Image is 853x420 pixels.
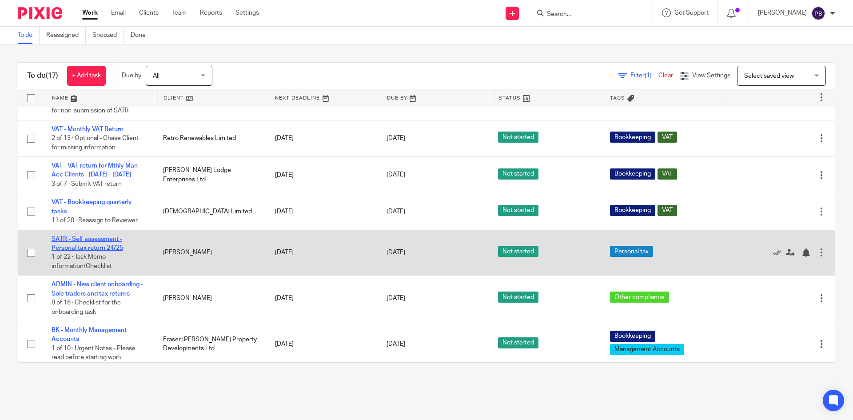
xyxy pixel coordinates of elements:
a: Snoozed [92,27,124,44]
span: VAT [658,205,677,216]
span: Bookkeeping [610,331,655,342]
td: [PERSON_NAME] Lodge Enterprises Ltd [154,157,266,193]
a: VAT - Monthly VAT Return [52,126,124,132]
a: BK - Monthly Management Accounts [52,327,127,342]
span: Not started [498,205,538,216]
span: Select saved view [744,73,794,79]
a: Reports [200,8,222,17]
span: [DATE] [387,172,405,178]
td: [DATE] [266,276,378,321]
a: SATR - Self assessment - Personal tax return 24/25 [52,236,123,251]
a: Settings [235,8,259,17]
a: Work [82,8,98,17]
span: VAT [658,168,677,180]
a: VAT - Bookkeeping quarterly tasks [52,199,132,214]
a: Clear [658,72,673,79]
input: Search [546,11,626,19]
span: 1 of 22 · Task Memo information/Checklist [52,254,112,269]
h1: To do [27,71,58,80]
span: 11 of 20 · Reassign to Reviewer [52,217,138,224]
span: [DATE] [387,208,405,215]
a: To do [18,27,40,44]
p: Due by [122,71,141,80]
a: Reassigned [46,27,86,44]
td: [PERSON_NAME] [154,276,266,321]
span: (1) [645,72,652,79]
span: Not started [498,168,538,180]
a: Email [111,8,126,17]
td: [DATE] [266,321,378,367]
a: VAT - VAT return for Mthly Man Acc Clients - [DATE] - [DATE] [52,163,138,178]
span: Filter [630,72,658,79]
td: [DATE] [266,193,378,230]
span: (17) [46,72,58,79]
span: VAT [658,132,677,143]
td: [PERSON_NAME] [154,230,266,276]
a: + Add task [67,66,106,86]
a: ADMIN - New client onboarding - Sole traders and tax returns [52,281,143,296]
span: Not started [498,246,538,257]
span: [DATE] [387,341,405,347]
span: Not started [498,337,538,348]
span: Personal tax [610,246,653,257]
span: Bookkeeping [610,168,655,180]
span: 3 of 7 · Submit VAT return [52,181,122,187]
span: Not started [498,132,538,143]
td: [DATE] [266,230,378,276]
span: Bookkeeping [610,132,655,143]
span: [DATE] [387,135,405,141]
img: svg%3E [811,6,825,20]
td: [DATE] [266,120,378,156]
span: Bookkeeping [610,205,655,216]
span: View Settings [692,72,730,79]
img: Pixie [18,7,62,19]
span: Not started [498,292,538,303]
span: Get Support [674,10,709,16]
td: [DATE] [266,157,378,193]
span: 1 of 10 · Urgent Notes - Please read before starting work [52,345,136,361]
td: [DEMOGRAPHIC_DATA] Limited [154,193,266,230]
span: [DATE] [387,295,405,301]
span: 2 of 13 · Optional - Chase Client for missing information [52,135,139,151]
span: [DATE] [387,249,405,256]
a: Done [131,27,152,44]
p: [PERSON_NAME] [758,8,807,17]
a: Mark as done [773,248,786,257]
td: Retro Renewables Limited [154,120,266,156]
a: Clients [139,8,159,17]
span: Management Accounts [610,344,684,355]
span: 8 of 16 · Checklist for the onboarding task [52,300,121,315]
td: Fraser [PERSON_NAME] Property Developments Ltd [154,321,266,367]
span: Other compliance [610,292,669,303]
a: Team [172,8,187,17]
span: Tags [610,96,625,100]
span: All [153,73,159,79]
